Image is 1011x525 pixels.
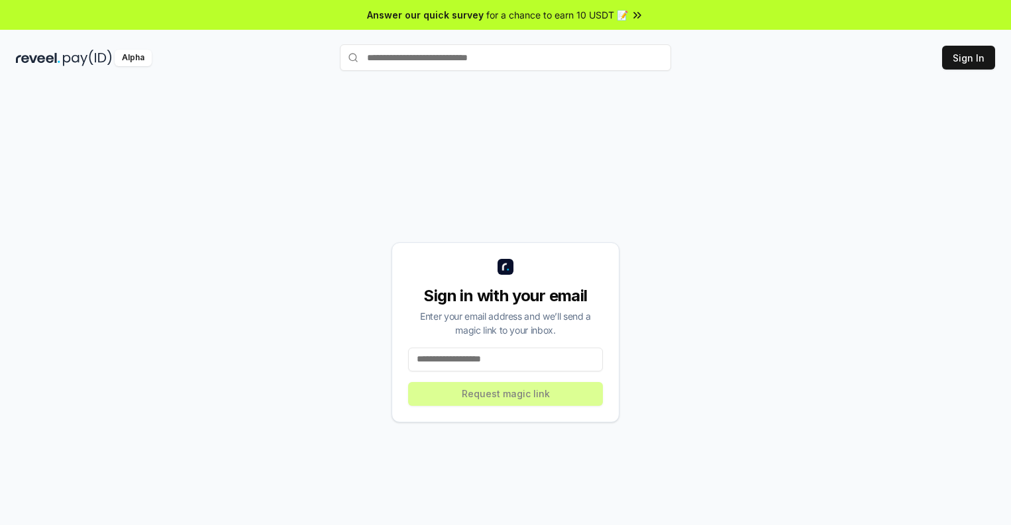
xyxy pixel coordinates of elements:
[942,46,995,70] button: Sign In
[63,50,112,66] img: pay_id
[115,50,152,66] div: Alpha
[367,8,484,22] span: Answer our quick survey
[16,50,60,66] img: reveel_dark
[408,285,603,307] div: Sign in with your email
[486,8,628,22] span: for a chance to earn 10 USDT 📝
[408,309,603,337] div: Enter your email address and we’ll send a magic link to your inbox.
[498,259,513,275] img: logo_small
